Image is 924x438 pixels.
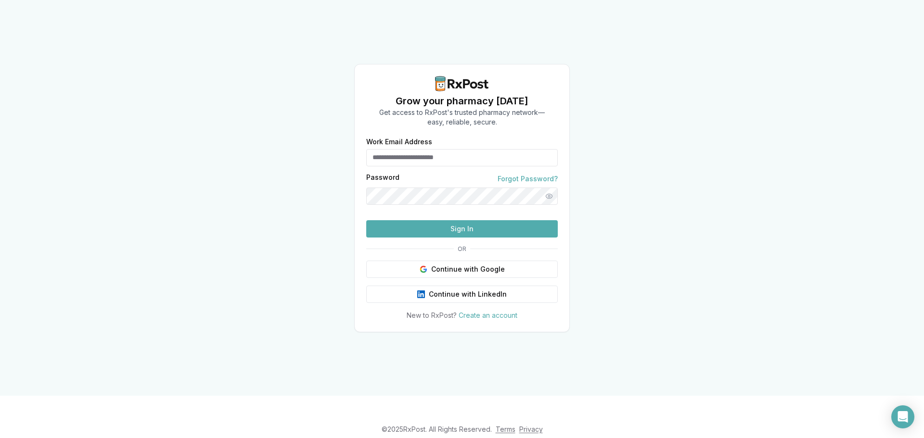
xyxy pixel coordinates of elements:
img: LinkedIn [417,290,425,298]
span: OR [454,245,470,253]
button: Continue with Google [366,261,558,278]
button: Show password [540,188,558,205]
button: Continue with LinkedIn [366,286,558,303]
label: Work Email Address [366,138,558,145]
a: Create an account [459,311,517,319]
h1: Grow your pharmacy [DATE] [379,94,545,108]
span: New to RxPost? [407,311,457,319]
p: Get access to RxPost's trusted pharmacy network— easy, reliable, secure. [379,108,545,127]
a: Privacy [519,425,543,433]
a: Terms [496,425,515,433]
button: Sign In [366,220,558,238]
a: Forgot Password? [498,174,558,184]
label: Password [366,174,399,184]
div: Open Intercom Messenger [891,405,914,428]
img: RxPost Logo [431,76,493,91]
img: Google [420,265,427,273]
